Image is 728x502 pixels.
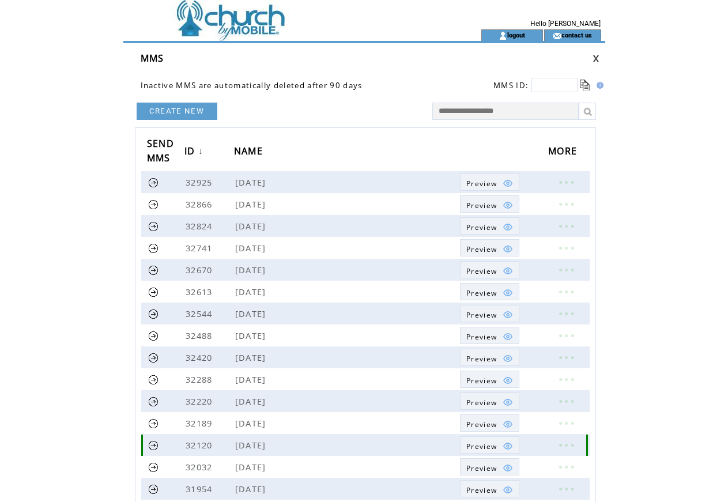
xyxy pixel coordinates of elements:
[186,198,216,210] span: 32866
[460,195,519,213] a: Preview
[235,395,269,407] span: [DATE]
[466,463,497,473] span: Show MMS preview
[460,239,519,256] a: Preview
[466,420,497,429] span: Show MMS preview
[235,264,269,275] span: [DATE]
[186,461,216,473] span: 32032
[460,371,519,388] a: Preview
[460,283,519,300] a: Preview
[503,178,513,188] img: eye.png
[235,373,269,385] span: [DATE]
[466,244,497,254] span: Show MMS preview
[460,173,519,191] a: Preview
[561,31,592,39] a: contact us
[466,485,497,495] span: Show MMS preview
[466,441,497,451] span: Show MMS preview
[235,242,269,254] span: [DATE]
[235,330,269,341] span: [DATE]
[235,308,269,319] span: [DATE]
[186,308,216,319] span: 32544
[503,485,513,495] img: eye.png
[503,463,513,473] img: eye.png
[460,349,519,366] a: Preview
[503,288,513,298] img: eye.png
[499,31,507,40] img: account_icon.gif
[137,103,217,120] a: CREATE NEW
[466,332,497,342] span: Show MMS preview
[186,352,216,363] span: 32420
[460,305,519,322] a: Preview
[460,414,519,432] a: Preview
[503,375,513,386] img: eye.png
[466,222,497,232] span: Show MMS preview
[503,353,513,364] img: eye.png
[186,417,216,429] span: 32189
[460,458,519,475] a: Preview
[553,31,561,40] img: contact_us_icon.gif
[186,439,216,451] span: 32120
[593,82,603,89] img: help.gif
[141,80,363,90] span: Inactive MMS are automatically deleted after 90 days
[186,330,216,341] span: 32488
[503,200,513,210] img: eye.png
[466,179,497,188] span: Show MMS preview
[235,483,269,495] span: [DATE]
[460,327,519,344] a: Preview
[186,264,216,275] span: 32670
[235,461,269,473] span: [DATE]
[548,142,580,163] span: MORE
[493,80,529,90] span: MMS ID:
[503,222,513,232] img: eye.png
[186,242,216,254] span: 32741
[460,261,519,278] a: Preview
[141,52,164,65] span: MMS
[530,20,601,28] span: Hello [PERSON_NAME]
[147,134,174,170] span: SEND MMS
[235,286,269,297] span: [DATE]
[186,373,216,385] span: 32288
[460,392,519,410] a: Preview
[235,176,269,188] span: [DATE]
[460,436,519,454] a: Preview
[466,398,497,407] span: Show MMS preview
[235,220,269,232] span: [DATE]
[234,141,269,163] a: NAME
[184,141,206,163] a: ID↓
[466,310,497,320] span: Show MMS preview
[503,419,513,429] img: eye.png
[186,220,216,232] span: 32824
[466,266,497,276] span: Show MMS preview
[186,483,216,495] span: 31954
[460,480,519,497] a: Preview
[503,397,513,407] img: eye.png
[503,309,513,320] img: eye.png
[507,31,525,39] a: logout
[234,142,266,163] span: NAME
[466,354,497,364] span: Show MMS preview
[460,217,519,235] a: Preview
[184,142,198,163] span: ID
[235,352,269,363] span: [DATE]
[235,417,269,429] span: [DATE]
[186,395,216,407] span: 32220
[466,376,497,386] span: Show MMS preview
[466,201,497,210] span: Show MMS preview
[503,266,513,276] img: eye.png
[235,198,269,210] span: [DATE]
[503,331,513,342] img: eye.png
[466,288,497,298] span: Show MMS preview
[503,244,513,254] img: eye.png
[503,441,513,451] img: eye.png
[235,439,269,451] span: [DATE]
[186,176,216,188] span: 32925
[186,286,216,297] span: 32613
